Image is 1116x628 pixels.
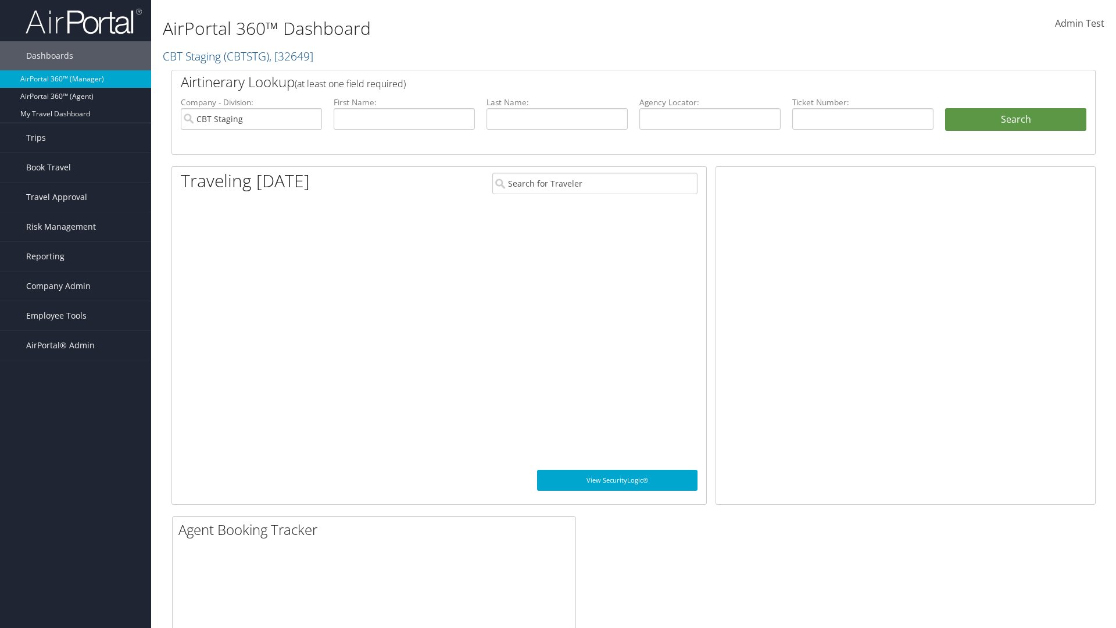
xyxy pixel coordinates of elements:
[1055,17,1104,30] span: Admin Test
[181,72,1010,92] h2: Airtinerary Lookup
[163,48,313,64] a: CBT Staging
[26,331,95,360] span: AirPortal® Admin
[487,97,628,108] label: Last Name:
[295,77,406,90] span: (at least one field required)
[792,97,933,108] label: Ticket Number:
[181,97,322,108] label: Company - Division:
[224,48,269,64] span: ( CBTSTG )
[26,301,87,330] span: Employee Tools
[1055,6,1104,42] a: Admin Test
[492,173,697,194] input: Search for Traveler
[26,123,46,152] span: Trips
[269,48,313,64] span: , [ 32649 ]
[26,212,96,241] span: Risk Management
[945,108,1086,131] button: Search
[26,242,65,271] span: Reporting
[163,16,791,41] h1: AirPortal 360™ Dashboard
[26,41,73,70] span: Dashboards
[639,97,781,108] label: Agency Locator:
[26,8,142,35] img: airportal-logo.png
[26,183,87,212] span: Travel Approval
[178,520,575,540] h2: Agent Booking Tracker
[537,470,697,491] a: View SecurityLogic®
[26,153,71,182] span: Book Travel
[181,169,310,193] h1: Traveling [DATE]
[334,97,475,108] label: First Name:
[26,272,91,301] span: Company Admin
